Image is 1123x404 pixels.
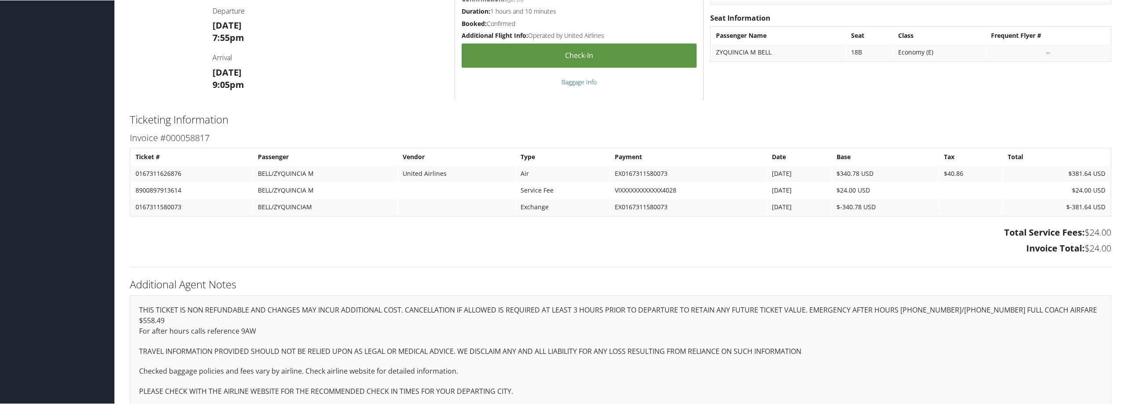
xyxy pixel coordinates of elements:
[213,31,244,43] strong: 7:55pm
[398,165,516,181] td: United Airlines
[130,277,1111,291] h2: Additional Agent Notes
[130,242,1111,254] h3: $24.00
[847,44,892,60] td: 18B
[253,199,397,215] td: BELL/ZYQUINCIAM
[610,165,767,181] td: EX0167311580073
[847,27,892,43] th: Seat
[462,19,487,27] strong: Booked:
[516,149,609,164] th: Type
[130,112,1111,127] h2: Ticketing Information
[131,199,253,215] td: 0167311580073
[130,131,1111,144] h3: Invoice #000058817
[213,6,448,15] h4: Departure
[462,43,697,67] a: Check-in
[139,346,1102,357] p: TRAVEL INFORMATION PROVIDED SHOULD NOT BE RELIED UPON AS LEGAL OR MEDICAL ADVICE. WE DISCLAIM ANY...
[710,13,771,22] strong: Seat Information
[462,31,528,39] strong: Additional Flight Info:
[610,182,767,198] td: VIXXXXXXXXXXXX4028
[1003,149,1110,164] th: Total
[1003,199,1110,215] td: $-381.64 USD
[894,44,986,60] td: Economy (E)
[610,199,767,215] td: EX0167311580073
[1003,182,1110,198] td: $24.00 USD
[131,165,253,181] td: 0167311626876
[1003,165,1110,181] td: $381.64 USD
[462,19,697,28] h5: Confirmed
[767,165,831,181] td: [DATE]
[462,31,697,40] h5: Operated by United Airlines
[253,165,397,181] td: BELL/ZYQUINCIA M
[516,182,609,198] td: Service Fee
[516,199,609,215] td: Exchange
[940,149,1002,164] th: Tax
[940,165,1002,181] td: $40.86
[253,182,397,198] td: BELL/ZYQUINCIA M
[894,27,986,43] th: Class
[213,19,242,31] strong: [DATE]
[767,182,831,198] td: [DATE]
[991,48,1105,56] div: --
[561,77,597,86] a: Baggage Info
[832,199,939,215] td: $-340.78 USD
[462,7,697,15] h5: 1 hours and 10 minutes
[832,165,939,181] td: $340.78 USD
[139,365,1102,377] p: Checked baggage policies and fees vary by airline. Check airline website for detailed information.
[462,7,490,15] strong: Duration:
[1026,242,1085,254] strong: Invoice Total:
[712,27,846,43] th: Passenger Name
[987,27,1110,43] th: Frequent Flyer #
[253,149,397,164] th: Passenger
[139,386,1102,397] p: PLEASE CHECK WITH THE AIRLINE WEBSITE FOR THE RECOMMENDED CHECK IN TIMES FOR YOUR DEPARTING CITY.
[139,325,1102,337] p: For after hours calls reference 9AW
[767,149,831,164] th: Date
[130,226,1111,238] h3: $24.00
[213,66,242,78] strong: [DATE]
[213,52,448,62] h4: Arrival
[1004,226,1085,238] strong: Total Service Fees:
[767,199,831,215] td: [DATE]
[131,149,253,164] th: Ticket #
[213,78,244,90] strong: 9:05pm
[610,149,767,164] th: Payment
[516,165,609,181] td: Air
[398,149,516,164] th: Vendor
[131,182,253,198] td: 8900897913614
[832,182,939,198] td: $24.00 USD
[832,149,939,164] th: Base
[712,44,846,60] td: ZYQUINCIA M BELL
